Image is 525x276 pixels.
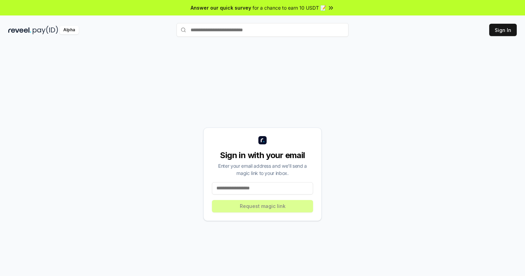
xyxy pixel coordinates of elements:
span: Answer our quick survey [191,4,251,11]
img: pay_id [33,26,58,34]
img: reveel_dark [8,26,31,34]
span: for a chance to earn 10 USDT 📝 [253,4,326,11]
div: Enter your email address and we’ll send a magic link to your inbox. [212,162,313,177]
img: logo_small [258,136,267,144]
div: Alpha [60,26,79,34]
div: Sign in with your email [212,150,313,161]
button: Sign In [489,24,517,36]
